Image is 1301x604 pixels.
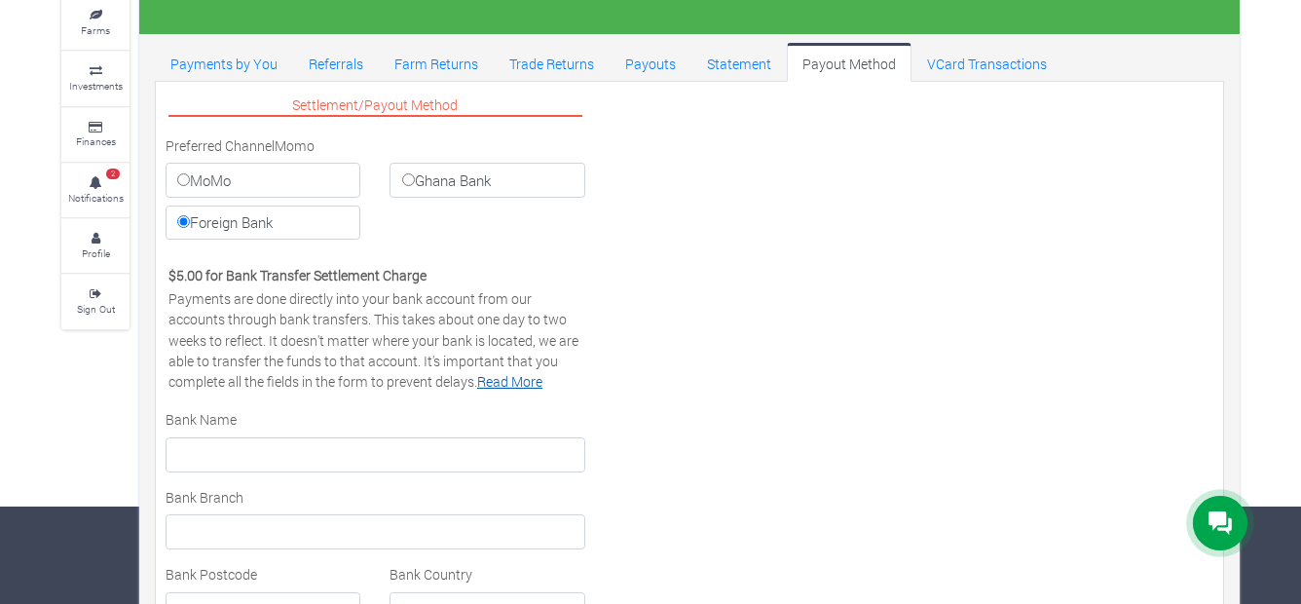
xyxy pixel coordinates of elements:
span: 2 [106,169,120,180]
label: Bank Country [390,564,472,585]
label: Bank Postcode [166,564,257,585]
p: Payments are done directly into your bank account from our accounts through bank transfers. This ... [168,288,582,392]
label: MoMo [166,163,360,198]
label: Ghana Bank [390,163,584,198]
a: VCard Transactions [911,43,1062,82]
label: Bank Branch [166,487,243,508]
a: Payout Method [787,43,911,82]
a: Sign Out [61,275,130,328]
a: Farm Returns [379,43,494,82]
a: Finances [61,108,130,162]
label: Preferred Channel [166,135,275,156]
small: Sign Out [77,302,115,316]
input: Foreign Bank [177,215,190,228]
b: $5.00 for Bank Transfer Settlement Charge [168,266,427,284]
input: Ghana Bank [402,173,415,186]
small: Finances [76,134,116,148]
label: Bank Name [166,409,237,430]
a: 2 Notifications [61,164,130,217]
small: Farms [81,23,110,37]
small: Notifications [68,191,124,205]
a: Profile [61,219,130,273]
div: Momo [151,135,600,247]
a: Investments [61,52,130,105]
small: Profile [82,246,110,260]
a: Trade Returns [494,43,610,82]
a: Referrals [293,43,379,82]
a: Payments by You [155,43,293,82]
small: Investments [69,79,123,93]
a: Statement [691,43,787,82]
p: Settlement/Payout Method [168,94,582,117]
label: Foreign Bank [166,206,360,241]
input: MoMo [177,173,190,186]
a: Read More [477,372,542,391]
a: Payouts [610,43,691,82]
